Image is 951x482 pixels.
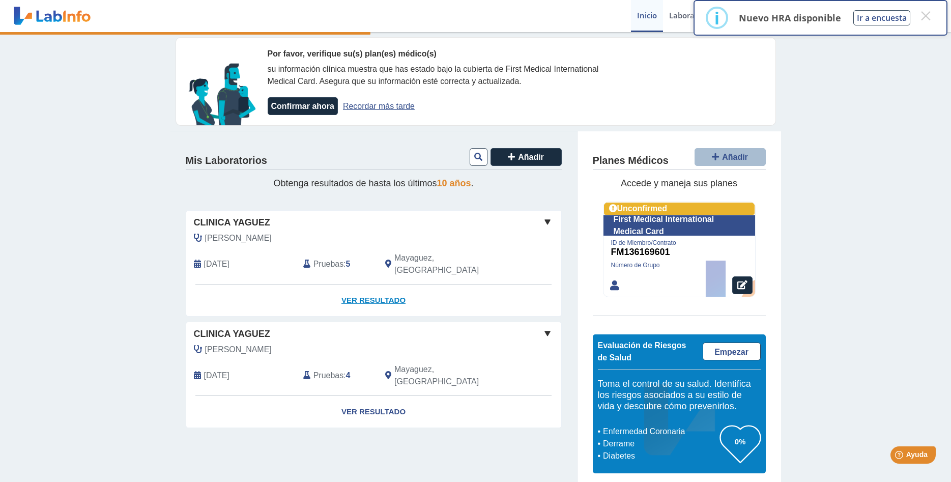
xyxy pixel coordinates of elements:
span: Pruebas [313,370,343,382]
span: Empezar [714,348,748,356]
span: Soto Rivera, Jorge [205,344,272,356]
span: Evaluación de Riesgos de Salud [598,341,686,362]
span: Obtenga resultados de hasta los últimos . [273,178,473,188]
li: Enfermedad Coronaria [600,426,720,438]
button: Close this dialog [916,7,935,25]
span: Fournier Sanchez, Tatiana [205,232,272,244]
span: Añadir [722,153,748,161]
b: 4 [346,371,351,380]
span: 10 años [437,178,471,188]
span: Mayaguez, PR [394,363,507,388]
span: Clinica Yaguez [194,216,270,230]
li: Diabetes [600,450,720,462]
iframe: Help widget launcher [860,442,940,471]
span: Pruebas [313,258,343,270]
h5: Toma el control de su salud. Identifica los riesgos asociados a su estilo de vida y descubre cómo... [598,379,761,412]
h4: Planes Médicos [593,155,669,167]
button: Ir a encuesta [853,10,910,25]
p: Nuevo HRA disponible [739,12,841,24]
div: Por favor, verifique su(s) plan(es) médico(s) [268,48,629,60]
button: Añadir [695,148,766,166]
a: Empezar [703,343,761,360]
a: Ver Resultado [186,285,561,317]
span: Añadir [518,153,544,161]
span: Clinica Yaguez [194,327,270,341]
h3: 0% [720,435,761,448]
a: Ver Resultado [186,396,561,428]
span: Accede y maneja sus planes [621,178,737,188]
div: : [296,363,378,388]
span: su información clínica muestra que has estado bajo la cubierta de First Medical International Med... [268,65,599,86]
span: Mayaguez, PR [394,252,507,276]
a: Recordar más tarde [343,102,415,110]
button: Confirmar ahora [268,97,338,115]
li: Derrame [600,438,720,450]
span: 2025-09-19 [204,258,229,270]
h4: Mis Laboratorios [186,155,267,167]
div: : [296,252,378,276]
div: i [714,9,719,27]
b: 5 [346,260,351,268]
button: Añadir [491,148,562,166]
span: 2025-08-22 [204,370,229,382]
